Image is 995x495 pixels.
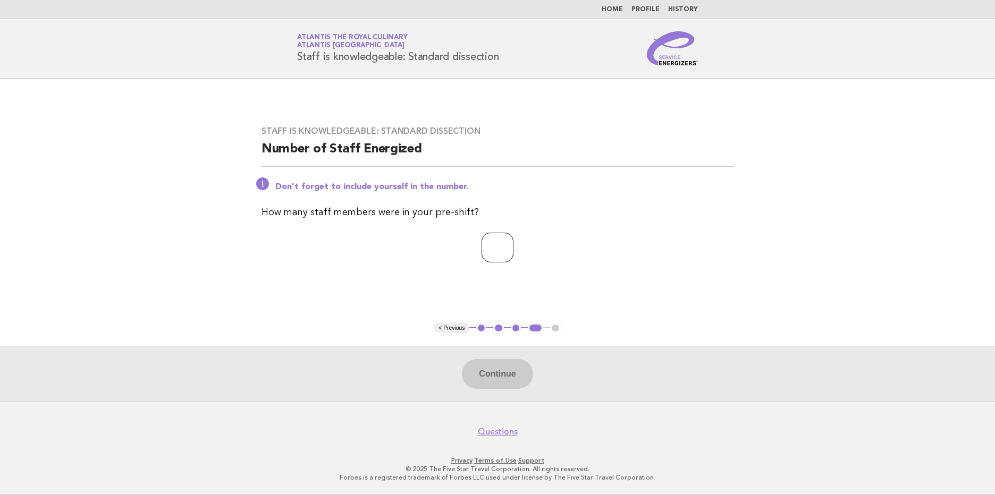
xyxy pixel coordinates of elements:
button: 1 [476,323,487,334]
p: How many staff members were in your pre-shift? [262,205,733,220]
a: Questions [478,426,518,437]
span: Atlantis [GEOGRAPHIC_DATA] [297,42,404,49]
p: © 2025 The Five Star Travel Corporation. All rights reserved. [172,465,823,473]
a: Profile [631,6,660,13]
h1: Staff is knowledgeable: Standard dissection [297,35,499,62]
img: Service Energizers [647,31,698,65]
button: 2 [493,323,504,334]
a: Terms of Use [474,457,517,464]
p: · · [172,456,823,465]
p: Forbes is a registered trademark of Forbes LLC used under license by The Five Star Travel Corpora... [172,473,823,482]
a: Privacy [451,457,473,464]
h3: Staff is knowledgeable: Standard dissection [262,126,733,136]
button: 4 [528,323,543,334]
h2: Number of Staff Energized [262,141,733,167]
a: Atlantis the Royal CulinaryAtlantis [GEOGRAPHIC_DATA] [297,34,407,49]
button: < Previous [434,323,469,334]
a: History [668,6,698,13]
a: Support [518,457,544,464]
p: Don't forget to include yourself in the number. [275,182,733,192]
button: 3 [511,323,521,334]
a: Home [602,6,623,13]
